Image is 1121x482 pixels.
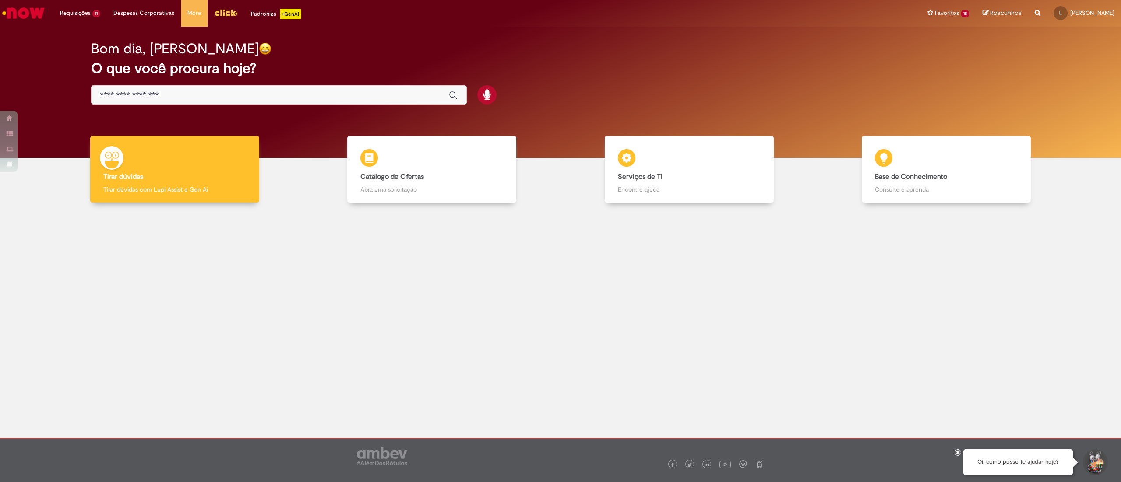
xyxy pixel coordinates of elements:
[875,185,1018,194] p: Consulte e aprenda
[935,9,959,17] span: Favoritos
[1,4,46,22] img: ServiceNow
[1059,10,1062,16] span: L
[60,9,91,17] span: Requisições
[705,462,709,468] img: logo_footer_linkedin.png
[983,9,1022,17] a: Rascunhos
[103,172,143,181] b: Tirar dúvidas
[875,172,947,181] b: Base de Conhecimento
[280,9,301,19] p: +GenAi
[357,447,407,465] img: logo_footer_ambev_rotulo_gray.png
[1070,9,1114,17] span: [PERSON_NAME]
[113,9,174,17] span: Despesas Corporativas
[360,185,503,194] p: Abra uma solicitação
[103,185,246,194] p: Tirar dúvidas com Lupi Assist e Gen Ai
[618,185,761,194] p: Encontre ajuda
[739,460,747,468] img: logo_footer_workplace.png
[670,463,675,467] img: logo_footer_facebook.png
[818,136,1075,203] a: Base de Conhecimento Consulte e aprenda
[303,136,561,203] a: Catálogo de Ofertas Abra uma solicitação
[618,172,663,181] b: Serviços de TI
[214,6,238,19] img: click_logo_yellow_360x200.png
[91,41,259,56] h2: Bom dia, [PERSON_NAME]
[755,460,763,468] img: logo_footer_naosei.png
[91,61,1030,76] h2: O que você procura hoje?
[560,136,818,203] a: Serviços de TI Encontre ajuda
[92,10,100,17] span: 11
[961,10,969,17] span: 18
[187,9,201,17] span: More
[719,458,731,470] img: logo_footer_youtube.png
[360,172,424,181] b: Catálogo de Ofertas
[963,449,1073,475] div: Oi, como posso te ajudar hoje?
[687,463,692,467] img: logo_footer_twitter.png
[251,9,301,19] div: Padroniza
[990,9,1022,17] span: Rascunhos
[259,42,271,55] img: happy-face.png
[1082,449,1108,475] button: Iniciar Conversa de Suporte
[46,136,303,203] a: Tirar dúvidas Tirar dúvidas com Lupi Assist e Gen Ai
